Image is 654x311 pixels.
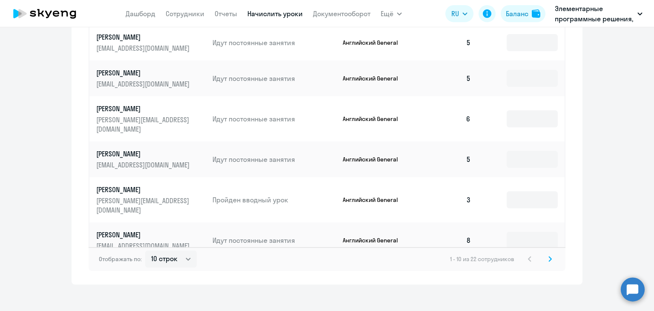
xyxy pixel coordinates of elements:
[96,185,192,194] p: [PERSON_NAME]
[99,255,142,263] span: Отображать по:
[212,155,336,164] p: Идут постоянные занятия
[166,9,204,18] a: Сотрудники
[96,104,206,134] a: [PERSON_NAME][PERSON_NAME][EMAIL_ADDRESS][DOMAIN_NAME]
[96,185,206,215] a: [PERSON_NAME][PERSON_NAME][EMAIL_ADDRESS][DOMAIN_NAME]
[555,3,634,24] p: Элементарные программные решения, ЭЛЕМЕНТАРНЫЕ ПРОГРАММНЫЕ РЕШЕНИЯ, ООО
[96,149,206,170] a: [PERSON_NAME][EMAIL_ADDRESS][DOMAIN_NAME]
[96,230,192,239] p: [PERSON_NAME]
[247,9,303,18] a: Начислить уроки
[418,25,478,60] td: 5
[96,32,206,53] a: [PERSON_NAME][EMAIL_ADDRESS][DOMAIN_NAME]
[418,141,478,177] td: 5
[96,43,192,53] p: [EMAIL_ADDRESS][DOMAIN_NAME]
[215,9,237,18] a: Отчеты
[445,5,473,22] button: RU
[212,38,336,47] p: Идут постоянные занятия
[343,155,407,163] p: Английский General
[532,9,540,18] img: balance
[96,32,192,42] p: [PERSON_NAME]
[450,255,514,263] span: 1 - 10 из 22 сотрудников
[313,9,370,18] a: Документооборот
[126,9,155,18] a: Дашборд
[506,9,528,19] div: Баланс
[212,74,336,83] p: Идут постоянные занятия
[418,96,478,141] td: 6
[96,79,192,89] p: [EMAIL_ADDRESS][DOMAIN_NAME]
[381,5,402,22] button: Ещё
[96,160,192,170] p: [EMAIL_ADDRESS][DOMAIN_NAME]
[96,230,206,251] a: [PERSON_NAME][EMAIL_ADDRESS][DOMAIN_NAME]
[96,196,192,215] p: [PERSON_NAME][EMAIL_ADDRESS][DOMAIN_NAME]
[501,5,545,22] button: Балансbalance
[343,236,407,244] p: Английский General
[343,75,407,82] p: Английский General
[451,9,459,19] span: RU
[343,39,407,46] p: Английский General
[418,60,478,96] td: 5
[96,68,206,89] a: [PERSON_NAME][EMAIL_ADDRESS][DOMAIN_NAME]
[96,241,192,251] p: [EMAIL_ADDRESS][DOMAIN_NAME]
[212,236,336,245] p: Идут постоянные занятия
[96,149,192,158] p: [PERSON_NAME]
[96,115,192,134] p: [PERSON_NAME][EMAIL_ADDRESS][DOMAIN_NAME]
[418,177,478,222] td: 3
[343,196,407,204] p: Английский General
[212,195,336,204] p: Пройден вводный урок
[551,3,647,24] button: Элементарные программные решения, ЭЛЕМЕНТАРНЫЕ ПРОГРАММНЫЕ РЕШЕНИЯ, ООО
[212,114,336,124] p: Идут постоянные занятия
[96,68,192,78] p: [PERSON_NAME]
[343,115,407,123] p: Английский General
[96,104,192,113] p: [PERSON_NAME]
[381,9,393,19] span: Ещё
[418,222,478,258] td: 8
